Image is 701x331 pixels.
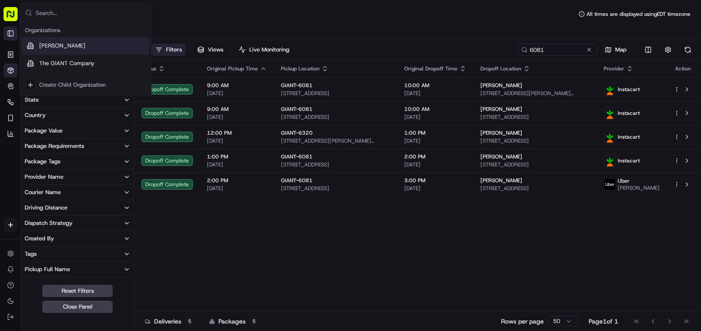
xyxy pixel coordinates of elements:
[604,131,616,143] img: profile_instacart_ahold_partner.png
[404,82,466,89] span: 10:00 AM
[193,44,227,56] button: Views
[21,262,134,277] button: Pickup Full Name
[25,96,39,104] div: State
[235,44,293,56] button: Live Monitoring
[42,301,113,313] button: Close Panel
[501,317,544,326] p: Rows per page
[480,129,522,136] span: [PERSON_NAME]
[480,161,590,168] span: [STREET_ADDRESS]
[25,188,61,196] div: Courier Name
[404,185,466,192] span: [DATE]
[88,149,107,156] span: Pylon
[404,106,466,113] span: 10:00 AM
[618,177,630,184] span: Uber
[682,44,694,56] button: Refresh
[281,137,390,144] span: [STREET_ADDRESS][PERSON_NAME][PERSON_NAME]
[25,265,70,273] div: Pickup Full Name
[207,129,267,136] span: 12:00 PM
[281,90,390,97] span: [STREET_ADDRESS]
[404,65,457,72] span: Original Dropoff Time
[604,107,616,119] img: profile_instacart_ahold_partner.png
[604,65,624,72] span: Provider
[480,106,522,113] span: [PERSON_NAME]
[480,90,590,97] span: [STREET_ADDRESS][PERSON_NAME][PERSON_NAME]
[21,246,134,261] button: Tags
[21,154,134,169] button: Package Tags
[207,106,267,113] span: 9:00 AM
[207,137,267,144] span: [DATE]
[601,44,631,56] button: Map
[404,114,466,121] span: [DATE]
[480,177,522,184] span: [PERSON_NAME]
[25,235,54,243] div: Created By
[21,92,134,107] button: State
[185,317,195,325] div: 5
[25,219,73,227] div: Dispatch Strategy
[281,65,320,72] span: Pickup Location
[21,277,134,292] button: Pickup Business Name
[404,153,466,160] span: 2:00 PM
[62,149,107,156] a: Powered byPylon
[589,317,618,326] div: Page 1 of 1
[30,93,111,100] div: We're available if you need us!
[404,129,466,136] span: 1:00 PM
[21,185,134,200] button: Courier Name
[20,22,151,96] div: Suggestions
[281,82,313,89] span: GIANT-6081
[21,231,134,246] button: Created By
[207,90,267,97] span: [DATE]
[480,185,590,192] span: [STREET_ADDRESS]
[618,110,640,117] span: Instacart
[25,158,60,165] div: Package Tags
[249,317,259,325] div: 5
[604,155,616,166] img: profile_instacart_ahold_partner.png
[39,81,106,89] div: Create Child Organization
[209,317,259,326] div: Packages
[518,44,597,56] input: Type to search
[281,177,313,184] span: GIANT-6081
[83,128,141,136] span: API Documentation
[618,157,640,164] span: Instacart
[480,153,522,160] span: [PERSON_NAME]
[480,82,522,89] span: [PERSON_NAME]
[404,161,466,168] span: [DATE]
[404,177,466,184] span: 3:00 PM
[404,137,466,144] span: [DATE]
[480,137,590,144] span: [STREET_ADDRESS]
[207,114,267,121] span: [DATE]
[21,200,134,215] button: Driving Distance
[150,87,160,97] button: Start new chat
[674,65,692,72] div: Action
[30,84,144,93] div: Start new chat
[39,42,85,50] span: [PERSON_NAME]
[618,86,640,93] span: Instacart
[587,11,690,18] span: All times are displayed using EDT timezone
[615,46,627,54] span: Map
[404,90,466,97] span: [DATE]
[25,142,84,150] div: Package Requirements
[618,184,660,191] span: [PERSON_NAME]
[207,185,267,192] span: [DATE]
[207,82,267,89] span: 9:00 AM
[39,59,95,67] span: The GIANT Company
[166,46,182,54] span: Filters
[151,44,186,56] button: Filters
[9,129,16,136] div: 📗
[281,114,390,121] span: [STREET_ADDRESS]
[21,108,134,123] button: Country
[480,65,521,72] span: Dropoff Location
[18,128,67,136] span: Knowledge Base
[25,173,63,181] div: Provider Name
[9,84,25,100] img: 1736555255976-a54dd68f-1ca7-489b-9aae-adbdc363a1c4
[249,46,289,54] span: Live Monitoring
[604,179,616,190] img: profile_uber_ahold_partner.png
[25,250,37,258] div: Tags
[71,124,145,140] a: 💻API Documentation
[145,317,195,326] div: Deliveries
[207,153,267,160] span: 1:00 PM
[604,84,616,95] img: profile_instacart_ahold_partner.png
[25,127,63,135] div: Package Value
[21,123,134,138] button: Package Value
[208,46,223,54] span: Views
[25,111,46,119] div: Country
